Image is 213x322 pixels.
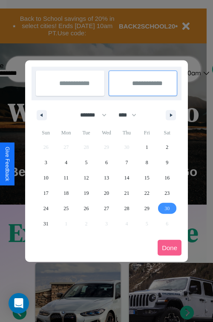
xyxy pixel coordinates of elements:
button: 17 [36,185,56,201]
span: 20 [104,185,109,201]
span: Fri [137,126,157,140]
span: Sat [157,126,177,140]
button: 30 [157,201,177,216]
span: 9 [166,155,168,170]
button: 23 [157,185,177,201]
span: 1 [146,140,148,155]
button: 1 [137,140,157,155]
span: 25 [63,201,69,216]
span: 18 [63,185,69,201]
span: 13 [104,170,109,185]
button: 3 [36,155,56,170]
div: Give Feedback [4,147,10,181]
button: 19 [76,185,96,201]
button: 11 [56,170,76,185]
button: 7 [117,155,137,170]
button: 24 [36,201,56,216]
button: 4 [56,155,76,170]
button: 25 [56,201,76,216]
span: 19 [84,185,89,201]
span: 27 [104,201,109,216]
button: 18 [56,185,76,201]
button: 28 [117,201,137,216]
span: 24 [43,201,49,216]
button: 13 [96,170,116,185]
button: 12 [76,170,96,185]
button: 6 [96,155,116,170]
span: 11 [63,170,69,185]
span: 8 [146,155,148,170]
button: 31 [36,216,56,231]
button: 22 [137,185,157,201]
button: 27 [96,201,116,216]
span: 21 [124,185,129,201]
span: 4 [65,155,67,170]
span: 29 [144,201,150,216]
span: 14 [124,170,129,185]
button: 26 [76,201,96,216]
button: 8 [137,155,157,170]
button: 15 [137,170,157,185]
div: Open Intercom Messenger [9,293,29,313]
span: 6 [105,155,108,170]
span: 28 [124,201,129,216]
span: 7 [125,155,128,170]
span: 23 [164,185,170,201]
span: 22 [144,185,150,201]
span: 30 [164,201,170,216]
span: 2 [166,140,168,155]
button: 2 [157,140,177,155]
span: 5 [85,155,88,170]
button: 10 [36,170,56,185]
button: 16 [157,170,177,185]
span: Mon [56,126,76,140]
button: 14 [117,170,137,185]
span: Thu [117,126,137,140]
span: 10 [43,170,49,185]
span: 17 [43,185,49,201]
span: Sun [36,126,56,140]
span: 3 [45,155,47,170]
button: Done [158,240,181,256]
button: 29 [137,201,157,216]
span: 26 [84,201,89,216]
button: 21 [117,185,137,201]
button: 5 [76,155,96,170]
span: 15 [144,170,150,185]
span: Wed [96,126,116,140]
span: 16 [164,170,170,185]
button: 9 [157,155,177,170]
span: Tue [76,126,96,140]
span: 12 [84,170,89,185]
button: 20 [96,185,116,201]
span: 31 [43,216,49,231]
